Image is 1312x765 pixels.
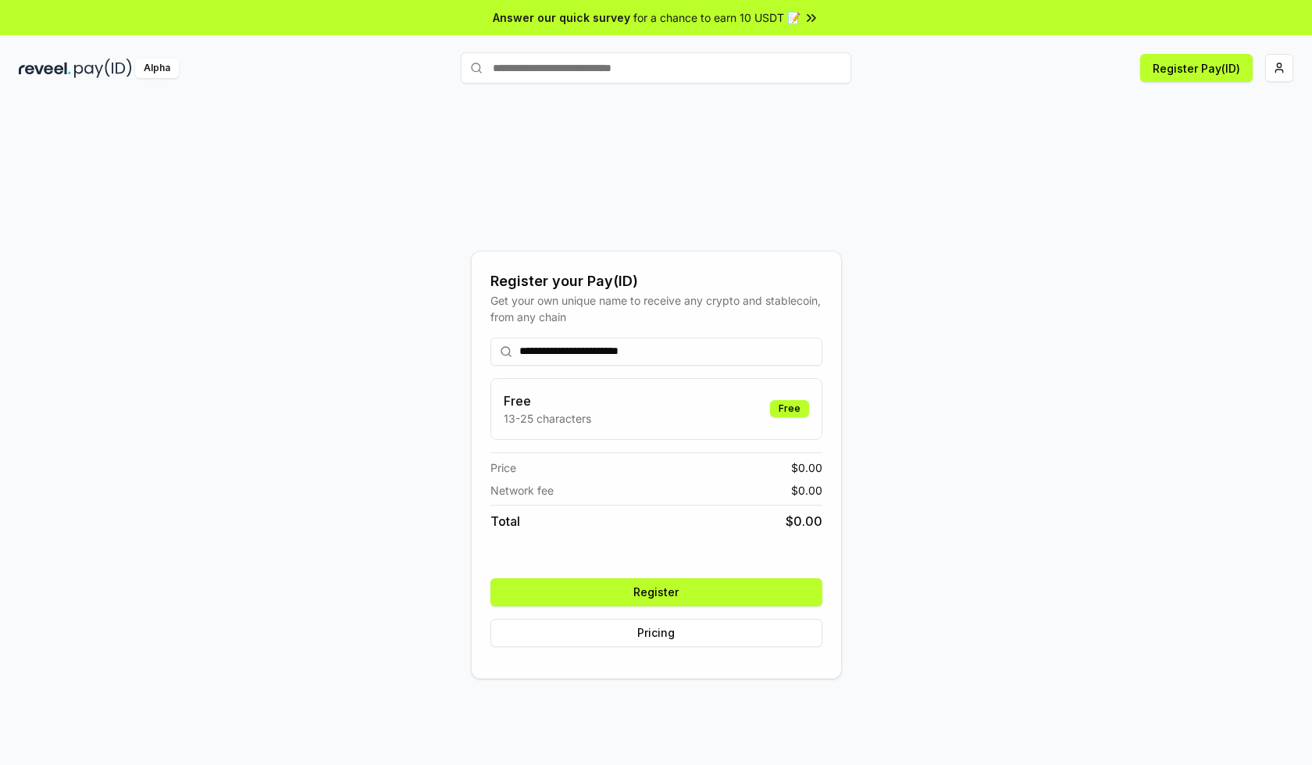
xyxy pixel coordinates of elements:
div: Free [770,400,809,417]
span: Total [490,512,520,531]
button: Register Pay(ID) [1140,54,1253,82]
span: $ 0.00 [791,459,822,476]
div: Get your own unique name to receive any crypto and stablecoin, from any chain [490,292,822,325]
span: Answer our quick survey [493,9,630,26]
span: $ 0.00 [786,512,822,531]
span: Network fee [490,482,554,499]
span: $ 0.00 [791,482,822,499]
img: reveel_dark [19,59,71,78]
h3: Free [504,391,591,410]
p: 13-25 characters [504,410,591,427]
span: for a chance to earn 10 USDT 📝 [633,9,800,26]
img: pay_id [74,59,132,78]
span: Price [490,459,516,476]
div: Register your Pay(ID) [490,270,822,292]
button: Pricing [490,619,822,647]
button: Register [490,578,822,606]
div: Alpha [135,59,179,78]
